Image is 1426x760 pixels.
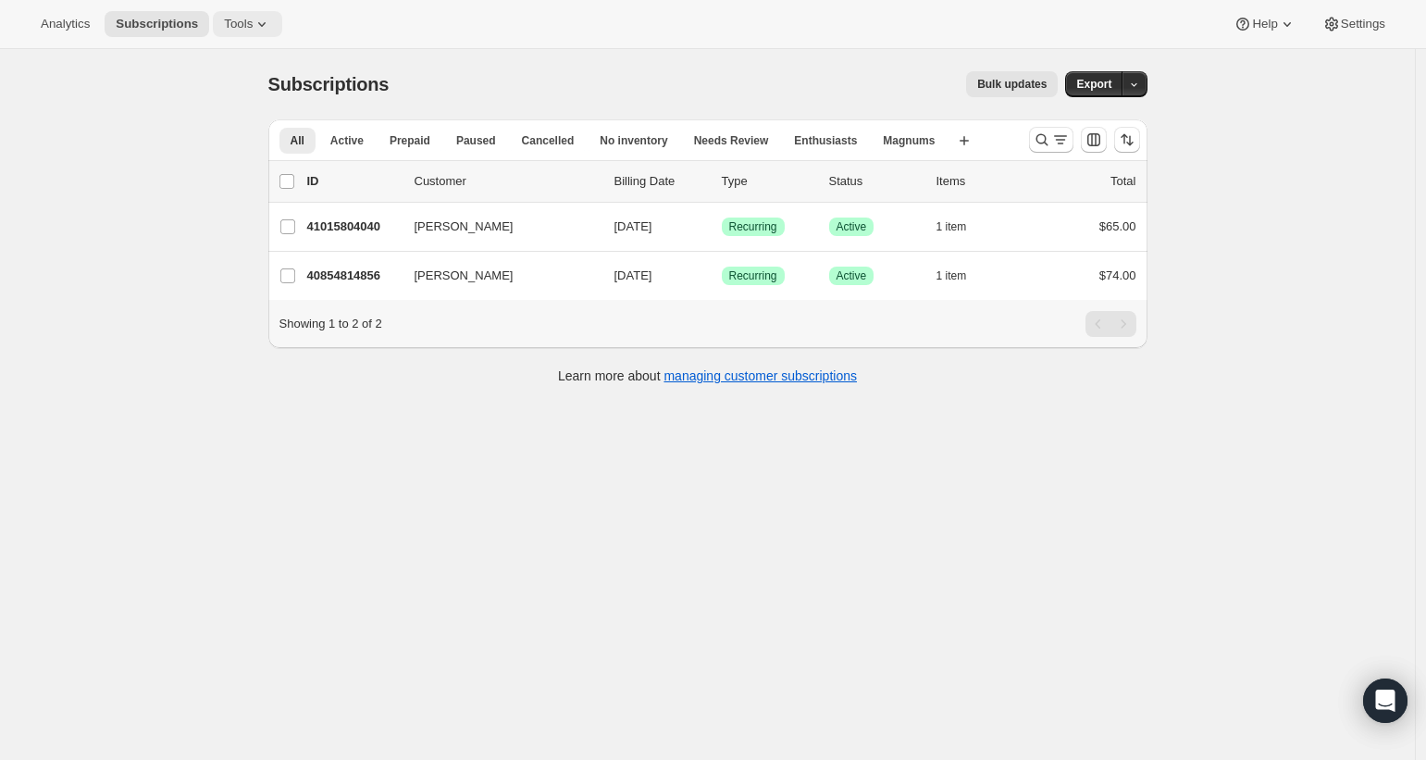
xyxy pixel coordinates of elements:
span: Export [1076,77,1111,92]
p: 41015804040 [307,218,400,236]
button: Settings [1311,11,1396,37]
span: [PERSON_NAME] [415,267,514,285]
span: $65.00 [1099,219,1136,233]
span: Magnums [883,133,935,148]
span: Active [837,268,867,283]
button: [PERSON_NAME] [403,261,589,291]
span: Prepaid [390,133,430,148]
div: Type [722,172,814,191]
div: Items [936,172,1029,191]
p: Showing 1 to 2 of 2 [279,315,382,333]
span: Tools [224,17,253,31]
span: Needs Review [694,133,769,148]
p: Status [829,172,922,191]
p: Billing Date [614,172,707,191]
span: Recurring [729,219,777,234]
button: Customize table column order and visibility [1081,127,1107,153]
button: Create new view [949,128,979,154]
span: All [291,133,304,148]
div: 41015804040[PERSON_NAME][DATE]SuccessRecurringSuccessActive1 item$65.00 [307,214,1136,240]
button: Search and filter results [1029,127,1073,153]
p: 40854814856 [307,267,400,285]
p: Total [1110,172,1135,191]
a: managing customer subscriptions [663,368,857,383]
span: Help [1252,17,1277,31]
div: Open Intercom Messenger [1363,679,1407,723]
span: $74.00 [1099,268,1136,282]
button: Subscriptions [105,11,209,37]
button: Export [1065,71,1122,97]
button: Bulk updates [966,71,1058,97]
span: 1 item [936,268,967,283]
span: Active [330,133,364,148]
span: 1 item [936,219,967,234]
div: 40854814856[PERSON_NAME][DATE]SuccessRecurringSuccessActive1 item$74.00 [307,263,1136,289]
p: ID [307,172,400,191]
button: Sort the results [1114,127,1140,153]
span: Subscriptions [268,74,390,94]
button: 1 item [936,263,987,289]
span: Bulk updates [977,77,1047,92]
span: No inventory [600,133,667,148]
p: Learn more about [558,367,857,385]
span: Cancelled [522,133,575,148]
div: IDCustomerBilling DateTypeStatusItemsTotal [307,172,1136,191]
button: Analytics [30,11,101,37]
p: Customer [415,172,600,191]
span: Analytics [41,17,90,31]
span: Active [837,219,867,234]
button: Tools [213,11,282,37]
span: Recurring [729,268,777,283]
button: Help [1222,11,1307,37]
span: Settings [1341,17,1385,31]
span: Paused [456,133,496,148]
span: [DATE] [614,268,652,282]
span: [DATE] [614,219,652,233]
span: [PERSON_NAME] [415,218,514,236]
span: Subscriptions [116,17,198,31]
nav: Pagination [1085,311,1136,337]
span: Enthusiasts [794,133,857,148]
button: 1 item [936,214,987,240]
button: [PERSON_NAME] [403,212,589,242]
